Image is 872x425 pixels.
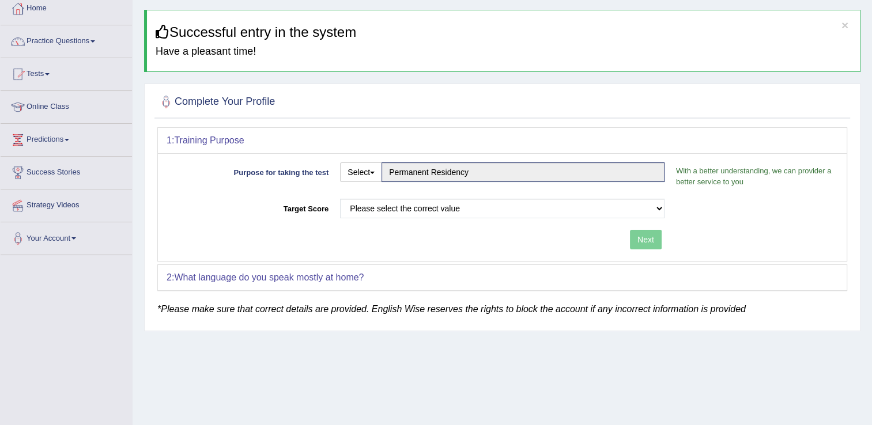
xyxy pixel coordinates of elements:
a: Online Class [1,91,132,120]
b: What language do you speak mostly at home? [174,272,364,282]
button: × [841,19,848,31]
input: Please enter the purpose of taking the test [382,162,665,182]
h3: Successful entry in the system [156,25,851,40]
button: Select [340,162,382,182]
label: Target Score [167,199,334,214]
a: Success Stories [1,157,132,185]
a: Strategy Videos [1,189,132,218]
div: 2: [158,265,847,290]
a: Tests [1,58,132,87]
h2: Complete Your Profile [157,93,275,111]
a: Practice Questions [1,25,132,54]
b: Training Purpose [174,135,244,145]
a: Predictions [1,124,132,153]
label: Purpose for taking the test [167,162,334,178]
h4: Have a pleasant time! [156,46,851,58]
p: With a better understanding, we can provider a better service to you [670,165,838,187]
a: Your Account [1,222,132,251]
em: *Please make sure that correct details are provided. English Wise reserves the rights to block th... [157,304,746,314]
div: 1: [158,128,847,153]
